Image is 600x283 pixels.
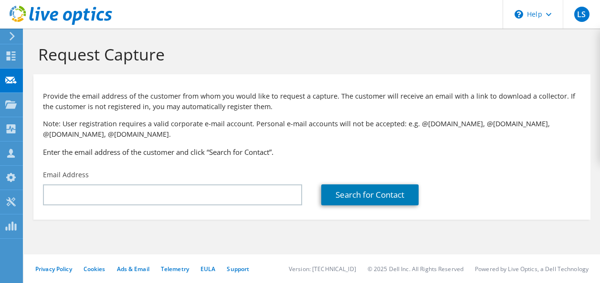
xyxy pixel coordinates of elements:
[35,265,72,273] a: Privacy Policy
[43,91,581,112] p: Provide the email address of the customer from whom you would like to request a capture. The cust...
[161,265,189,273] a: Telemetry
[574,7,589,22] span: LS
[43,119,581,140] p: Note: User registration requires a valid corporate e-mail account. Personal e-mail accounts will ...
[117,265,149,273] a: Ads & Email
[200,265,215,273] a: EULA
[43,170,89,180] label: Email Address
[515,10,523,19] svg: \n
[289,265,356,273] li: Version: [TECHNICAL_ID]
[368,265,463,273] li: © 2025 Dell Inc. All Rights Reserved
[321,184,419,205] a: Search for Contact
[43,147,581,157] h3: Enter the email address of the customer and click “Search for Contact”.
[475,265,589,273] li: Powered by Live Optics, a Dell Technology
[227,265,249,273] a: Support
[38,44,581,64] h1: Request Capture
[84,265,105,273] a: Cookies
